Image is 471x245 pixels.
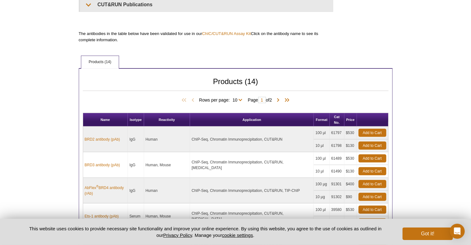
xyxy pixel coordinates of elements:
td: IgG [128,127,144,152]
td: IgG [128,152,144,178]
span: Rows per page: [199,97,245,103]
td: Human [144,178,190,203]
th: Cat No. [330,113,344,127]
td: 61490 [330,165,344,178]
td: $130 [344,216,357,229]
td: $400 [344,178,357,191]
td: Human, Mouse [144,152,190,178]
a: BRD3 antibody (pAb) [85,162,120,168]
td: 61489 [330,152,344,165]
td: 100 µl [314,203,329,216]
td: 100 µg [314,178,329,191]
td: $90 [344,191,357,203]
span: Last Page [281,97,291,103]
a: BRD2 antibody (pAb) [85,137,120,142]
th: Name [83,113,128,127]
a: AbFlex®BRD4 antibody (rAb) [85,185,126,196]
td: 39581 [330,216,344,229]
td: 10 µl [314,165,329,178]
td: $130 [344,165,357,178]
td: Human, Mouse [144,203,190,229]
td: 91301 [330,178,344,191]
span: Previous Page [190,97,196,103]
p: This website uses cookies to provide necessary site functionality and improve your online experie... [18,225,393,238]
a: Privacy Policy [163,232,192,238]
td: Serum [128,203,144,229]
a: Add to Cart [358,193,386,201]
span: Page of [245,97,275,103]
td: IgG [128,178,144,203]
td: $530 [344,152,357,165]
a: Add to Cart [358,167,386,175]
a: Add to Cart [358,142,386,150]
a: Ets-1 antibody (pAb) [85,213,119,219]
span: 2 [269,97,272,102]
td: 61797 [330,127,344,139]
td: 91302 [330,191,344,203]
p: The antibodies in the table below have been validated for use in our Click on the antibody name t... [79,31,333,43]
td: Human [144,127,190,152]
h2: Products (14) [83,79,388,91]
span: Next Page [275,97,281,103]
th: Price [344,113,357,127]
th: Reactivity [144,113,190,127]
td: 10 µg [314,191,329,203]
th: Application [190,113,314,127]
div: Open Intercom Messenger [450,224,465,239]
td: ChIP-Seq, Chromatin Immunoprecipitation, CUT&RUN, [MEDICAL_DATA] [190,152,314,178]
th: Isotype [128,113,144,127]
td: $530 [344,127,357,139]
a: ChIC/CUT&RUN Assay Kit [202,31,251,36]
a: Add to Cart [358,206,386,214]
td: $130 [344,139,357,152]
td: 10 µl [314,216,329,229]
td: 61798 [330,139,344,152]
td: 100 µl [314,152,329,165]
a: Add to Cart [358,129,386,137]
sup: ® [96,185,98,188]
td: ChIP-Seq, Chromatin Immunoprecipitation, CUT&RUN, TIP-ChIP [190,178,314,203]
td: ChIP-Seq, Chromatin Immunoprecipitation, CUT&RUN, [MEDICAL_DATA] [190,203,314,229]
a: Products (14) [81,56,119,68]
th: Format [314,113,329,127]
a: Add to Cart [358,180,386,188]
button: cookie settings [222,232,253,238]
button: Got it! [403,227,453,240]
td: 39580 [330,203,344,216]
td: 100 µl [314,127,329,139]
td: ChIP-Seq, Chromatin Immunoprecipitation, CUT&RUN [190,127,314,152]
span: First Page [180,97,190,103]
td: 10 µl [314,139,329,152]
td: $530 [344,203,357,216]
a: Add to Cart [358,154,386,162]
